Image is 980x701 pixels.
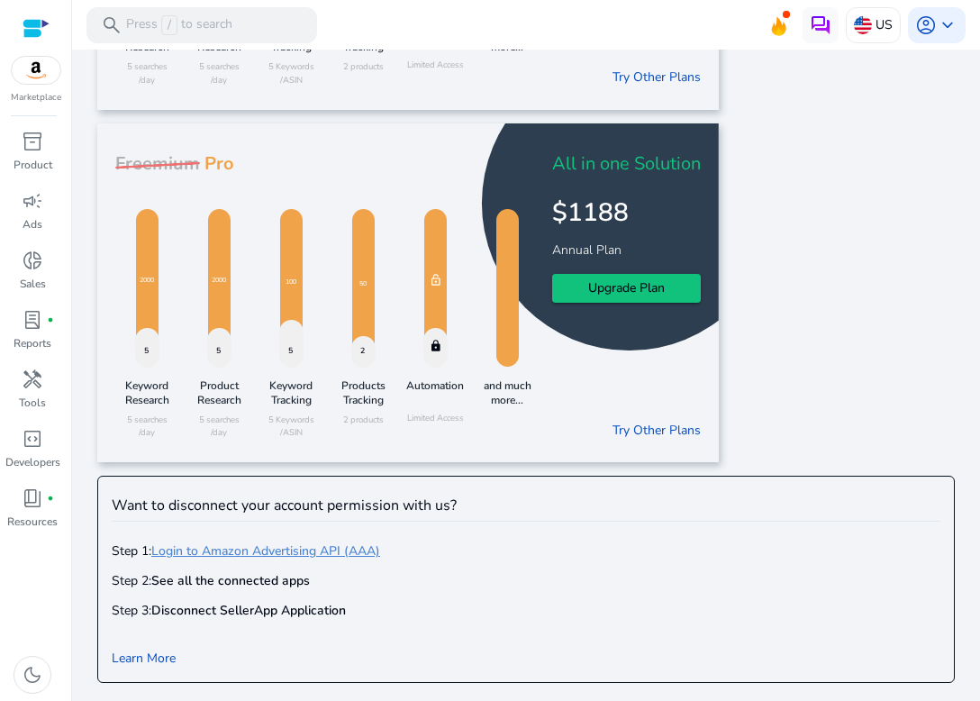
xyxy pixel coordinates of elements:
h3: All in one Solution [552,153,701,175]
p: Step 1: [112,537,940,560]
p: Reports [14,335,51,351]
h4: Keyword Tracking [259,378,322,407]
span: / [161,15,177,35]
a: Learn More [112,650,176,667]
span: search [101,14,122,36]
h4: Want to disconnect your account permission with us? [112,497,940,514]
h4: Products Tracking [331,378,395,407]
h4: Product Research [187,378,250,407]
p: Step 2: [112,567,940,590]
h3: Freemium [115,153,200,175]
p: 5 searches /day [115,414,178,440]
p: 50 [359,279,367,289]
h3: Pro [200,153,234,175]
p: Step 3: [112,596,940,620]
p: Sales [20,276,46,292]
p: Developers [5,454,60,470]
p: Press to search [126,15,232,35]
span: Upgrade Plan [588,278,665,297]
mat-icon: lock_open [430,272,442,292]
p: 5 [288,345,293,357]
b: Disconnect SellerApp Application [151,602,346,619]
p: US [876,9,893,41]
img: amazon.svg [12,57,60,84]
span: Annual Plan [552,241,626,259]
a: Login to Amazon Advertising API (AAA) [151,542,380,560]
a: Try Other Plans [612,421,701,440]
span: handyman [22,369,43,390]
h4: Automation [404,378,467,405]
p: 2 [360,345,365,357]
p: Limited Access [404,412,467,424]
p: 2000 [140,276,154,286]
span: inventory_2 [22,131,43,152]
span: donut_small [22,250,43,271]
span: keyboard_arrow_down [937,14,958,36]
p: Tools [19,395,46,411]
p: 5 searches /day [187,60,250,86]
span: fiber_manual_record [47,316,54,323]
h4: Keyword Research [115,378,178,407]
a: Try Other Plans [612,68,701,86]
p: Resources [7,514,58,530]
p: 2 products [331,414,395,426]
p: 5 searches /day [187,414,250,440]
p: 5 Keywords /ASIN [259,414,322,440]
span: lab_profile [22,309,43,331]
p: Limited Access [404,59,467,71]
img: us.svg [854,16,872,34]
p: 100 [286,278,296,287]
p: Marketplace [11,91,61,105]
p: Ads [23,216,42,232]
span: code_blocks [22,428,43,450]
p: 5 Keywords /ASIN [259,60,322,86]
mat-icon: lock [430,337,442,357]
p: 5 [216,345,221,357]
p: 2000 [212,276,226,286]
span: book_4 [22,487,43,509]
p: 2 products [331,60,395,73]
span: dark_mode [22,664,43,686]
button: Upgrade Plan [552,274,701,303]
span: campaign [22,190,43,212]
span: account_circle [915,14,937,36]
b: See all the connected apps [151,572,310,589]
p: 5 [144,345,149,357]
p: 5 searches /day [115,60,178,86]
h4: and much more... [476,378,539,407]
h4: $1188 [552,189,701,229]
span: fiber_manual_record [47,495,54,502]
p: Product [14,157,52,173]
